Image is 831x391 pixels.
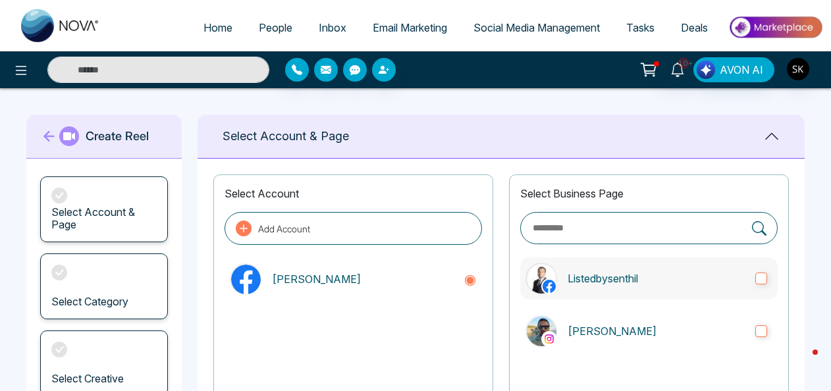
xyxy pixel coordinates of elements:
span: People [259,21,292,34]
iframe: Intercom live chat [786,346,818,378]
input: ListedbysenthilListedbysenthil [755,273,767,284]
a: Deals [668,15,721,40]
a: 10+ [662,57,693,80]
a: People [246,15,306,40]
span: Social Media Management [473,21,600,34]
img: Lead Flow [697,61,715,79]
a: Email Marketing [360,15,460,40]
img: instagram [543,332,556,346]
span: Email Marketing [373,21,447,34]
p: [PERSON_NAME] [272,271,453,287]
a: Home [190,15,246,40]
p: Add Account [258,222,310,236]
a: Inbox [306,15,360,40]
span: Home [203,21,232,34]
span: Tasks [626,21,655,34]
h1: Select Account & Page [223,129,349,143]
h1: Create Reel [86,129,149,143]
span: Inbox [319,21,346,34]
h3: Select Category [51,296,128,308]
button: Add Account [225,212,482,245]
p: Listedbysenthil [568,271,745,286]
img: Listedbysenthil [527,264,556,294]
input: instagramCK Senthil[PERSON_NAME] [755,325,767,337]
p: Select Account [225,186,482,201]
p: [PERSON_NAME] [568,323,745,339]
img: CK Senthil [527,317,556,346]
img: Market-place.gif [728,13,823,42]
button: AVON AI [693,57,774,82]
a: Social Media Management [460,15,613,40]
h3: Select Creative [51,373,124,385]
span: AVON AI [720,62,763,78]
h3: Select Account & Page [51,206,157,231]
img: Nova CRM Logo [21,9,100,42]
a: Tasks [613,15,668,40]
span: Deals [681,21,708,34]
img: User Avatar [787,58,809,80]
p: Select Business Page [520,186,778,201]
span: 10+ [678,57,689,69]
